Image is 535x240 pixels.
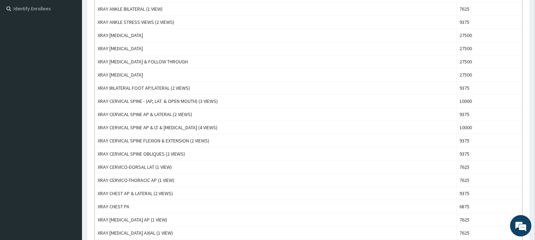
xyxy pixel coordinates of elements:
td: 9375 [457,82,523,95]
td: 7625 [457,213,523,226]
td: 7625 [457,226,523,240]
td: XRAY CERVICAL SPINE OBLIQUES (2 VIEWS) [95,147,457,161]
td: 9375 [457,108,523,121]
td: 9375 [457,187,523,200]
td: 9375 [457,147,523,161]
td: XRAY CERVICAL SPINE AP & LATERAL (2 VIEWS) [95,108,457,121]
td: XRAY ANKLE BILATERAL (1 VIEW) [95,2,457,16]
td: XRAY CERVICAL SPINE AP & LT & [MEDICAL_DATA] (4 VIEWS) [95,121,457,134]
td: 6875 [457,200,523,213]
td: XRAY CERVICAL SPINE - (AP, LAT. & OPEN MOUTH) (3 VIEWS) [95,95,457,108]
td: XRAY CERVICO-DORSAL LAT (1 VIEW) [95,161,457,174]
td: XRAY CERVICO-THORACIC AP (1 VIEW) [95,174,457,187]
td: 9375 [457,16,523,29]
span: We're online! [41,74,98,146]
div: Minimize live chat window [117,4,134,21]
td: 27500 [457,29,523,42]
td: XRAY [MEDICAL_DATA] [95,68,457,82]
td: XRAY CHEST AP & LATERAL (2 VIEWS) [95,187,457,200]
td: XRAY CHEST PA [95,200,457,213]
td: 27500 [457,42,523,55]
td: XRAY BILATERAL FOOT AP/LATERAL (2 VIEWS) [95,82,457,95]
textarea: Type your message and hit 'Enter' [4,162,136,187]
div: Chat with us now [37,40,120,49]
td: 7625 [457,2,523,16]
td: XRAY [MEDICAL_DATA] AP (1 VIEW) [95,213,457,226]
td: 9375 [457,134,523,147]
td: XRAY [MEDICAL_DATA] & FOLLOW THROUGH [95,55,457,68]
td: XRAY [MEDICAL_DATA] [95,29,457,42]
td: XRAY [MEDICAL_DATA] AXIAL (1 VIEW) [95,226,457,240]
td: XRAY ANKLE STRESS VIEWS (2 VIEWS) [95,16,457,29]
td: 27500 [457,55,523,68]
td: 7625 [457,174,523,187]
img: d_794563401_company_1708531726252_794563401 [13,36,29,53]
td: 10000 [457,121,523,134]
td: XRAY CERVICAL SPINE FLEXION & EXTENSION (2 VIEWS) [95,134,457,147]
td: XRAY [MEDICAL_DATA] [95,42,457,55]
td: 7625 [457,161,523,174]
td: 27500 [457,68,523,82]
td: 10000 [457,95,523,108]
